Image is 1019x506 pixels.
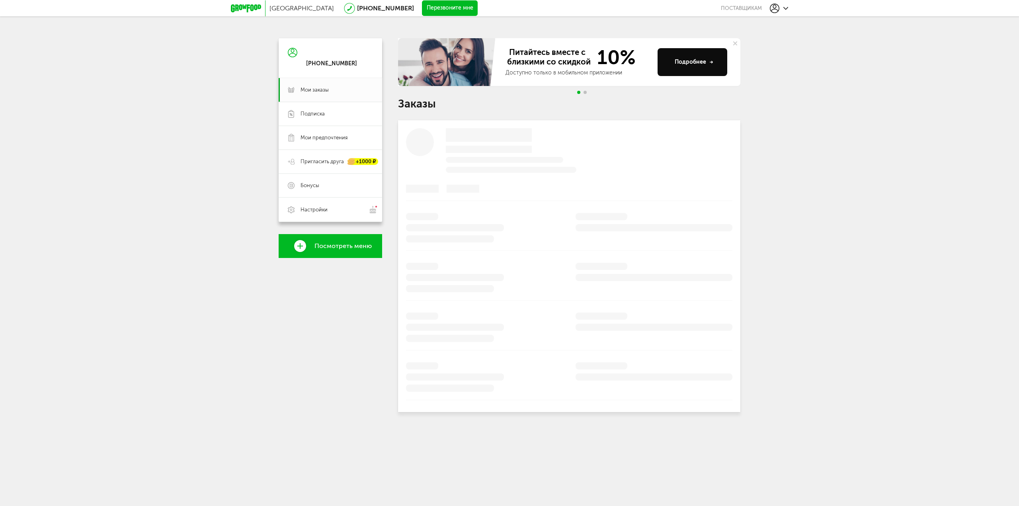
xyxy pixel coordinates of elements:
a: Бонусы [279,174,382,197]
span: Подписка [301,110,325,117]
a: Мои заказы [279,78,382,102]
div: Доступно только в мобильном приложении [506,69,651,77]
div: +1000 ₽ [348,158,378,165]
button: Подробнее [658,48,727,76]
span: Пригласить друга [301,158,344,165]
button: Перезвоните мне [422,0,478,16]
a: Подписка [279,102,382,126]
a: Мои предпочтения [279,126,382,150]
span: Мои заказы [301,86,329,94]
span: Посмотреть меню [314,242,372,250]
span: Go to slide 1 [577,91,580,94]
span: Бонусы [301,182,319,189]
a: Пригласить друга +1000 ₽ [279,150,382,174]
h1: Заказы [398,99,740,109]
span: 10% [592,47,636,67]
span: [GEOGRAPHIC_DATA] [269,4,334,12]
span: Питайтесь вместе с близкими со скидкой [506,47,592,67]
a: Настройки [279,197,382,222]
a: [PHONE_NUMBER] [357,4,414,12]
span: Мои предпочтения [301,134,347,141]
img: family-banner.579af9d.jpg [398,38,498,86]
span: Настройки [301,206,328,213]
div: [PHONE_NUMBER] [306,60,357,67]
span: Go to slide 2 [584,91,587,94]
a: Посмотреть меню [279,234,382,258]
div: Подробнее [675,58,713,66]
